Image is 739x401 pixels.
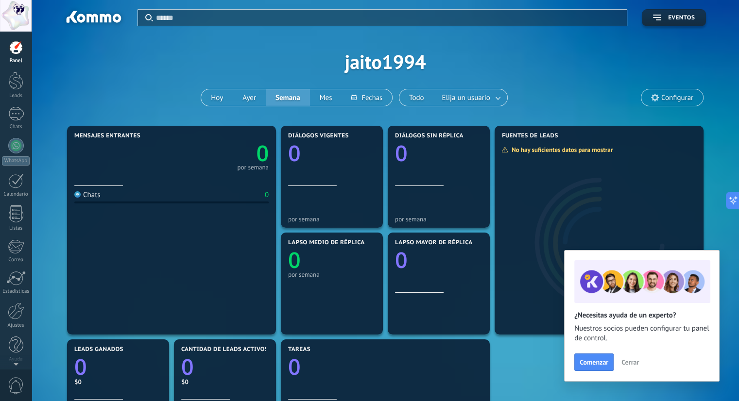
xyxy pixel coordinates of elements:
[502,133,558,139] span: Fuentes de leads
[621,359,639,366] span: Cerrar
[74,378,162,386] div: $0
[2,93,30,99] div: Leads
[2,288,30,295] div: Estadísticas
[395,138,408,168] text: 0
[2,124,30,130] div: Chats
[288,216,376,223] div: por semana
[2,156,30,166] div: WhatsApp
[2,225,30,232] div: Listas
[342,89,392,106] button: Fechas
[74,191,81,198] img: Chats
[266,89,310,106] button: Semana
[2,191,30,198] div: Calendario
[574,311,709,320] h2: ¿Necesitas ayuda de un experto?
[181,378,269,386] div: $0
[2,322,30,329] div: Ajustes
[574,353,614,371] button: Comenzar
[181,352,269,382] a: 0
[237,165,269,170] div: por semana
[288,346,310,353] span: Tareas
[399,89,434,106] button: Todo
[395,245,408,275] text: 0
[440,91,492,104] span: Elija un usuario
[395,239,472,246] span: Lapso mayor de réplica
[661,94,693,102] span: Configurar
[181,352,194,382] text: 0
[288,239,365,246] span: Lapso medio de réplica
[434,89,507,106] button: Elija un usuario
[256,138,269,168] text: 0
[74,133,140,139] span: Mensajes entrantes
[74,352,162,382] a: 0
[2,257,30,263] div: Correo
[265,190,269,200] div: 0
[288,352,301,382] text: 0
[288,138,301,168] text: 0
[288,133,349,139] span: Diálogos vigentes
[642,9,706,26] button: Eventos
[580,359,608,366] span: Comenzar
[395,133,464,139] span: Diálogos sin réplica
[288,271,376,278] div: por semana
[2,58,30,64] div: Panel
[181,346,268,353] span: Cantidad de leads activos
[310,89,342,106] button: Mes
[617,355,643,369] button: Cerrar
[501,146,619,154] div: No hay suficientes datos para mostrar
[74,190,101,200] div: Chats
[574,324,709,343] span: Nuestros socios pueden configurar tu panel de control.
[288,245,301,275] text: 0
[288,352,482,382] a: 0
[172,138,269,168] a: 0
[233,89,266,106] button: Ayer
[395,216,482,223] div: por semana
[74,346,123,353] span: Leads ganados
[668,15,695,21] span: Eventos
[74,352,87,382] text: 0
[201,89,233,106] button: Hoy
